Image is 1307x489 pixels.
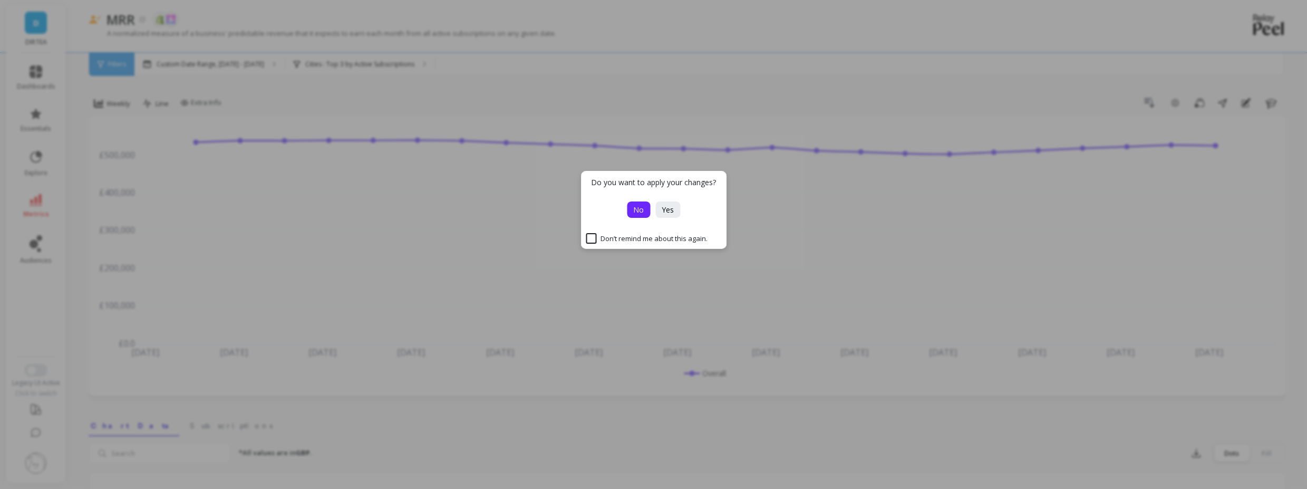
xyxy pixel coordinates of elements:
span: No [633,205,644,215]
span: Yes [662,205,674,215]
span: Don’t remind me about this again. [586,233,708,244]
button: No [627,202,650,218]
button: Yes [655,202,680,218]
p: Do you want to apply your changes? [591,177,716,188]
